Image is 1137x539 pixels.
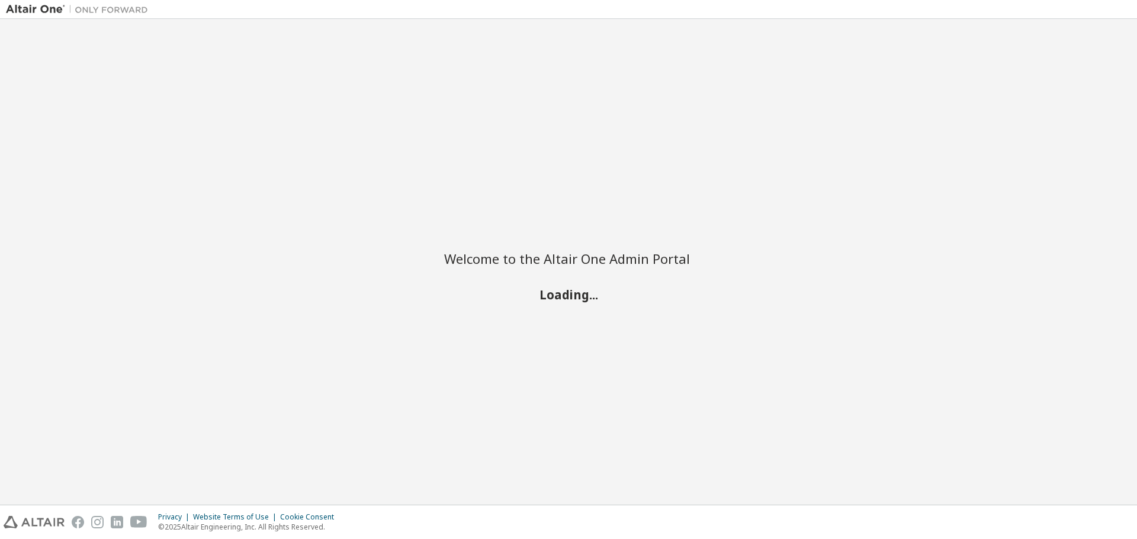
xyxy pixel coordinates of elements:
[130,516,147,528] img: youtube.svg
[280,512,341,522] div: Cookie Consent
[193,512,280,522] div: Website Terms of Use
[444,250,693,267] h2: Welcome to the Altair One Admin Portal
[72,516,84,528] img: facebook.svg
[4,516,65,528] img: altair_logo.svg
[6,4,154,15] img: Altair One
[444,286,693,302] h2: Loading...
[111,516,123,528] img: linkedin.svg
[158,512,193,522] div: Privacy
[91,516,104,528] img: instagram.svg
[158,522,341,532] p: © 2025 Altair Engineering, Inc. All Rights Reserved.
